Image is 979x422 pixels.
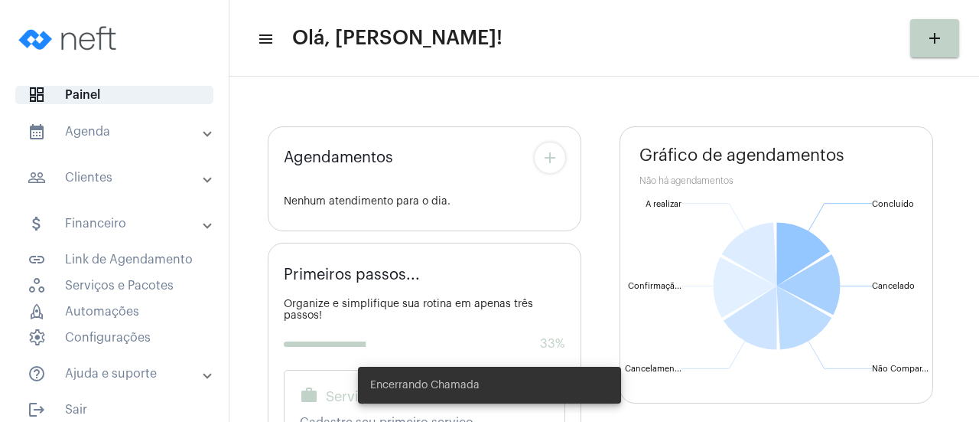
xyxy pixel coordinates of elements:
mat-icon: add [541,149,559,167]
span: Encerrando Chamada [370,378,480,393]
span: Configurações [15,329,213,346]
span: Primeiros passos... [284,267,420,283]
span: 33% [540,337,565,351]
mat-panel-title: Financeiro [28,214,204,233]
mat-expansion-panel-header: sidenav iconFinanceiro [9,205,229,242]
span: Link de Agendamento [15,251,213,268]
mat-icon: sidenav icon [28,168,46,187]
mat-icon: work [300,386,318,404]
span: sidenav icon [28,329,46,347]
text: Concluído [872,200,914,208]
span: Organize e simplifique sua rotina em apenas três passos! [284,299,533,321]
span: Painel [15,86,213,104]
span: sidenav icon [28,86,46,104]
span: Olá, [PERSON_NAME]! [292,26,503,51]
text: A realizar [646,200,681,208]
mat-panel-title: Ajuda e suporte [28,365,204,383]
mat-expansion-panel-header: sidenav iconAjuda e suporte [9,355,229,392]
mat-icon: sidenav icon [28,214,46,233]
span: Serviços e Pacotes [15,277,213,294]
mat-expansion-panel-header: sidenav iconAgenda [9,113,229,150]
mat-icon: add [925,29,944,47]
span: Serviço [326,389,375,404]
mat-icon: sidenav icon [28,250,46,269]
mat-icon: sidenav icon [257,30,272,48]
mat-icon: sidenav icon [28,123,46,141]
mat-expansion-panel-header: sidenav iconClientes [9,159,229,196]
div: Nenhum atendimento para o dia. [284,196,565,208]
span: Sair [15,401,213,418]
mat-panel-title: Agenda [28,123,204,141]
span: sidenav icon [28,303,46,321]
span: Gráfico de agendamentos [639,146,844,165]
span: sidenav icon [28,276,46,295]
text: Não Compar... [872,365,929,373]
mat-icon: sidenav icon [28,401,46,419]
text: Cancelado [872,282,915,290]
img: logo-neft-novo-2.png [12,8,127,69]
text: Confirmaçã... [628,282,681,291]
span: Agendamentos [284,149,393,166]
mat-icon: sidenav icon [28,365,46,383]
text: Cancelamen... [625,365,681,373]
mat-panel-title: Clientes [28,168,204,187]
span: Automações [15,303,213,320]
